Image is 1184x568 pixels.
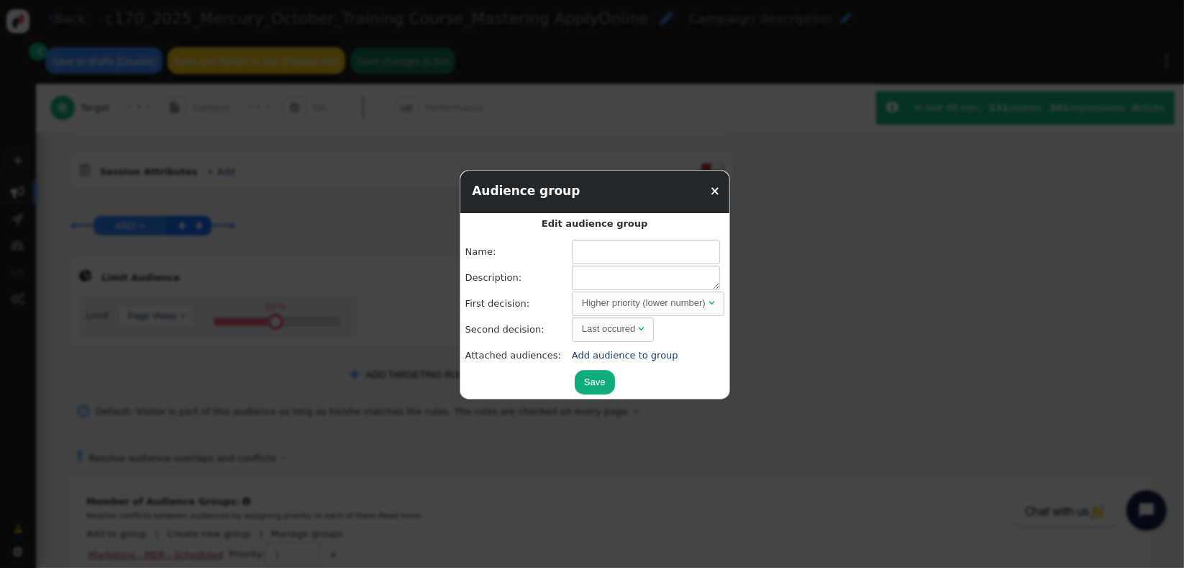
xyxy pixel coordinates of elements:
[465,317,570,342] td: Second decision:
[542,218,648,229] b: Edit audience group
[638,324,644,333] span: 
[582,322,635,336] div: Last occured
[465,266,570,291] td: Description:
[465,343,570,368] td: Attached audiences:
[710,184,720,198] a: ×
[465,240,570,264] td: Name:
[465,292,570,316] td: First decision:
[575,370,615,395] button: Save
[709,298,714,307] span: 
[572,350,678,361] a: Add audience to group
[460,171,593,213] div: Audience group
[582,296,706,310] div: Higher priority (lower number)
